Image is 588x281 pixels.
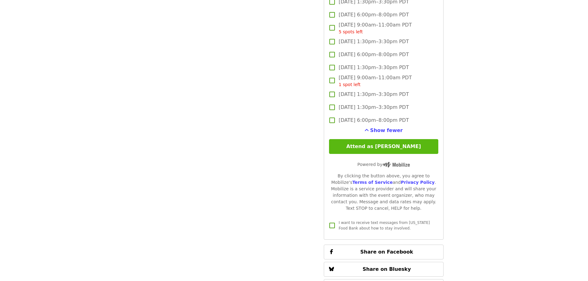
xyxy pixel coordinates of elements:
span: Share on Facebook [360,249,413,255]
span: [DATE] 9:00am–11:00am PDT [339,21,412,35]
img: Powered by Mobilize [382,162,410,167]
span: [DATE] 1:30pm–3:30pm PDT [339,104,409,111]
span: [DATE] 1:30pm–3:30pm PDT [339,64,409,71]
a: Terms of Service [352,180,393,185]
span: [DATE] 1:30pm–3:30pm PDT [339,91,409,98]
span: 1 spot left [339,82,361,87]
div: By clicking the button above, you agree to Mobilize's and . Mobilize is a service provider and wi... [329,173,438,212]
span: Show fewer [370,127,403,133]
button: Share on Facebook [324,245,443,259]
span: [DATE] 6:00pm–8:00pm PDT [339,117,409,124]
span: 5 spots left [339,29,363,34]
span: [DATE] 9:00am–11:00am PDT [339,74,412,88]
button: Share on Bluesky [324,262,443,277]
span: Share on Bluesky [363,266,411,272]
span: I want to receive text messages from [US_STATE] Food Bank about how to stay involved. [339,221,430,230]
a: Privacy Policy [401,180,435,185]
button: Attend as [PERSON_NAME] [329,139,438,154]
span: [DATE] 6:00pm–8:00pm PDT [339,51,409,58]
span: [DATE] 6:00pm–8:00pm PDT [339,11,409,19]
span: Powered by [357,162,410,167]
button: See more timeslots [365,127,403,134]
span: [DATE] 1:30pm–3:30pm PDT [339,38,409,45]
